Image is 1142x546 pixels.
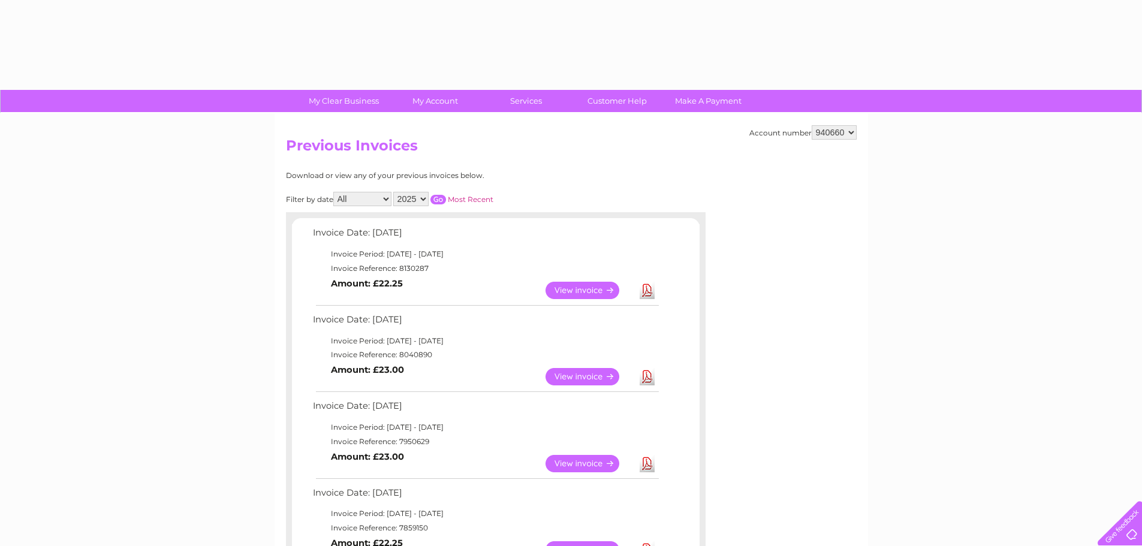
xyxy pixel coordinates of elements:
[310,334,661,348] td: Invoice Period: [DATE] - [DATE]
[640,282,655,299] a: Download
[286,137,857,160] h2: Previous Invoices
[286,171,601,180] div: Download or view any of your previous invoices below.
[568,90,667,112] a: Customer Help
[294,90,393,112] a: My Clear Business
[310,485,661,507] td: Invoice Date: [DATE]
[310,420,661,435] td: Invoice Period: [DATE] - [DATE]
[310,348,661,362] td: Invoice Reference: 8040890
[310,261,661,276] td: Invoice Reference: 8130287
[546,282,634,299] a: View
[546,455,634,472] a: View
[310,435,661,449] td: Invoice Reference: 7950629
[477,90,575,112] a: Services
[286,192,601,206] div: Filter by date
[546,368,634,385] a: View
[640,455,655,472] a: Download
[331,278,403,289] b: Amount: £22.25
[331,364,404,375] b: Amount: £23.00
[310,312,661,334] td: Invoice Date: [DATE]
[640,368,655,385] a: Download
[659,90,758,112] a: Make A Payment
[385,90,484,112] a: My Account
[448,195,493,204] a: Most Recent
[310,506,661,521] td: Invoice Period: [DATE] - [DATE]
[310,247,661,261] td: Invoice Period: [DATE] - [DATE]
[310,225,661,247] td: Invoice Date: [DATE]
[310,521,661,535] td: Invoice Reference: 7859150
[310,398,661,420] td: Invoice Date: [DATE]
[749,125,857,140] div: Account number
[331,451,404,462] b: Amount: £23.00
